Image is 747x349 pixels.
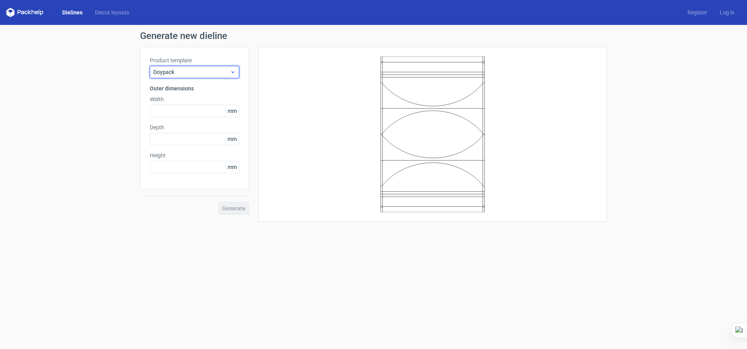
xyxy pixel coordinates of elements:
[89,9,135,16] a: Diecut layouts
[140,31,607,41] h1: Generate new dieline
[150,56,239,64] label: Product template
[714,9,741,16] a: Log in
[225,161,239,173] span: mm
[150,95,239,103] label: Width
[681,9,714,16] a: Register
[150,85,239,92] h3: Outer dimensions
[56,9,89,16] a: Dielines
[150,123,239,131] label: Depth
[225,105,239,117] span: mm
[153,68,230,76] span: Doypack
[150,152,239,159] label: Height
[225,133,239,145] span: mm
